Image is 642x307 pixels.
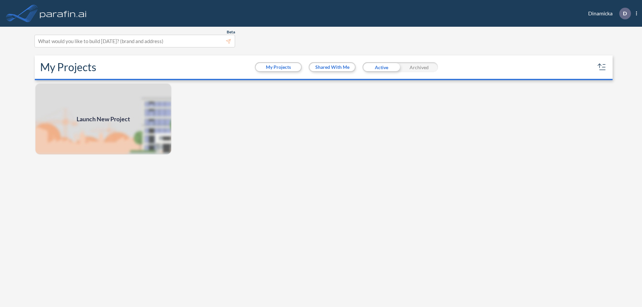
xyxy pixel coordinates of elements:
[38,7,88,20] img: logo
[310,63,355,71] button: Shared With Me
[400,62,438,72] div: Archived
[623,10,627,16] p: D
[35,83,172,155] a: Launch New Project
[35,83,172,155] img: add
[227,29,235,35] span: Beta
[77,115,130,124] span: Launch New Project
[40,61,96,73] h2: My Projects
[362,62,400,72] div: Active
[578,8,637,19] div: Dinamicka
[256,63,301,71] button: My Projects
[597,62,607,72] button: sort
